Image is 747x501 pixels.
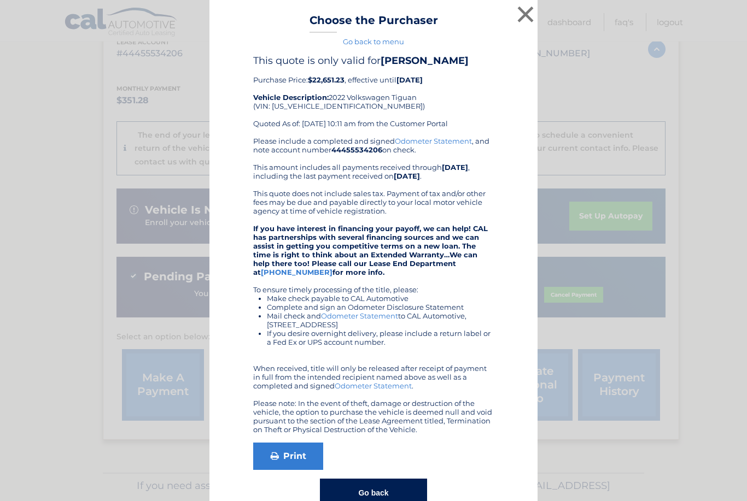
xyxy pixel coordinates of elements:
[253,443,323,470] a: Print
[381,55,469,67] b: [PERSON_NAME]
[253,55,494,137] div: Purchase Price: , effective until 2022 Volkswagen Tiguan (VIN: [US_VEHICLE_IDENTIFICATION_NUMBER]...
[442,163,468,172] b: [DATE]
[321,311,398,320] a: Odometer Statement
[253,224,488,276] strong: If you have interest in financing your payoff, we can help! CAL has partnerships with several fin...
[253,137,494,434] div: Please include a completed and signed , and note account number on check. This amount includes al...
[267,329,494,346] li: If you desire overnight delivery, please include a return label or a Fed Ex or UPS account number.
[335,381,412,390] a: Odometer Statement
[396,75,423,84] b: [DATE]
[267,311,494,329] li: Mail check and to CAL Automotive, [STREET_ADDRESS]
[267,303,494,311] li: Complete and sign an Odometer Disclosure Statement
[267,294,494,303] li: Make check payable to CAL Automotive
[253,93,329,102] strong: Vehicle Description:
[395,137,472,145] a: Odometer Statement
[331,145,382,154] b: 44455534206
[261,268,332,276] a: [PHONE_NUMBER]
[253,55,494,67] h4: This quote is only valid for
[394,172,420,180] b: [DATE]
[308,75,345,84] b: $22,651.23
[310,14,438,33] h3: Choose the Purchaser
[515,3,536,25] button: ×
[343,37,404,46] a: Go back to menu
